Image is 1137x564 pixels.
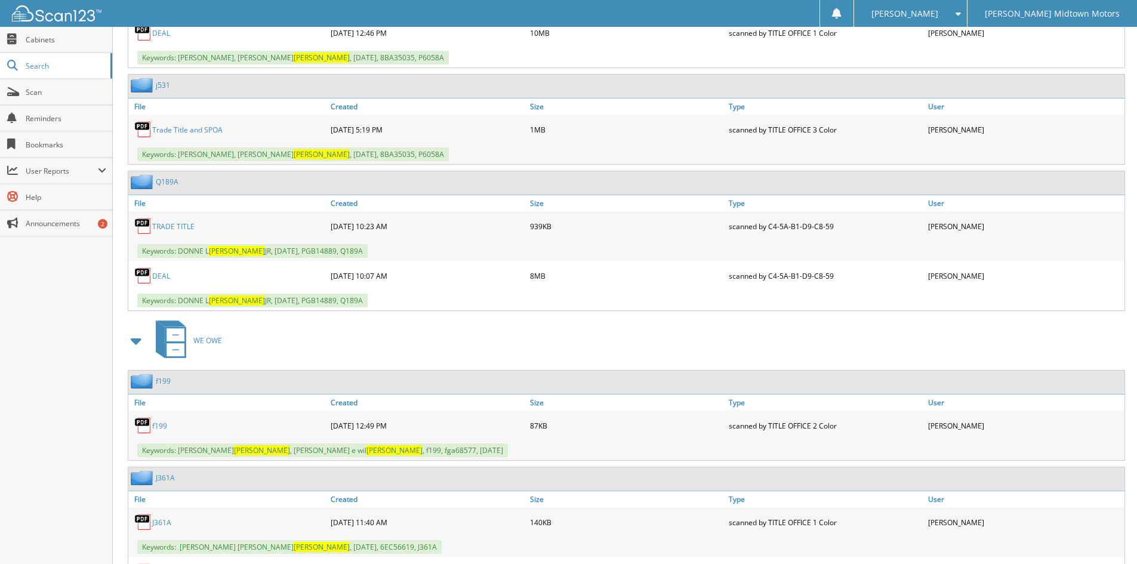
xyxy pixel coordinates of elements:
div: [DATE] 5:19 PM [328,118,527,141]
a: Q189A [156,177,178,187]
span: Search [26,61,104,71]
div: scanned by C4-5A-B1-D9-C8-59 [726,264,925,288]
div: scanned by C4-5A-B1-D9-C8-59 [726,214,925,238]
span: Keywords: [PERSON_NAME], [PERSON_NAME] , [DATE], 8BA35035, P6058A [137,51,449,64]
img: PDF.png [134,24,152,42]
span: [PERSON_NAME] [871,10,938,17]
a: Trade Title and SPOA [152,125,223,135]
div: [PERSON_NAME] [925,214,1124,238]
a: Size [527,395,726,411]
img: PDF.png [134,513,152,531]
span: [PERSON_NAME] [294,149,350,159]
span: Reminders [26,113,106,124]
span: Keywords: DONNE L JR, [DATE], PGB14889, Q189A [137,244,368,258]
a: File [128,195,328,211]
a: TRADE TITLE [152,221,195,232]
div: [PERSON_NAME] [925,414,1124,437]
div: [PERSON_NAME] [925,118,1124,141]
span: Bookmarks [26,140,106,150]
span: Keywords: [PERSON_NAME] [PERSON_NAME] , [DATE], 6EC56619, J361A [137,540,442,554]
a: WE OWE [149,317,222,364]
a: Created [328,195,527,211]
div: 2 [98,219,107,229]
a: DEAL [152,28,170,38]
span: WE OWE [193,335,222,346]
a: J361A [152,517,171,528]
div: 939KB [527,214,726,238]
a: Created [328,395,527,411]
span: [PERSON_NAME] [294,542,350,552]
div: [PERSON_NAME] [925,21,1124,45]
span: [PERSON_NAME] [209,246,265,256]
div: [PERSON_NAME] [925,510,1124,534]
span: [PERSON_NAME] [366,445,423,455]
div: 1MB [527,118,726,141]
span: Scan [26,87,106,97]
div: [DATE] 12:46 PM [328,21,527,45]
span: [PERSON_NAME] Midtown Motors [985,10,1120,17]
a: Size [527,195,726,211]
span: Announcements [26,218,106,229]
span: Keywords: [PERSON_NAME] , [PERSON_NAME] e wil , f199, fga68577, [DATE] [137,443,508,457]
a: Type [726,491,925,507]
img: folder2.png [131,174,156,189]
span: Help [26,192,106,202]
span: [PERSON_NAME] [209,295,265,306]
a: User [925,195,1124,211]
a: f199 [156,376,171,386]
div: 140KB [527,510,726,534]
div: scanned by TITLE OFFICE 1 Color [726,510,925,534]
a: Size [527,491,726,507]
a: Type [726,195,925,211]
span: [PERSON_NAME] [294,53,350,63]
span: Cabinets [26,35,106,45]
div: [DATE] 10:07 AM [328,264,527,288]
a: Created [328,98,527,115]
a: DEAL [152,271,170,281]
div: scanned by TITLE OFFICE 3 Color [726,118,925,141]
span: Keywords: [PERSON_NAME], [PERSON_NAME] , [DATE], 8BA35035, P6058A [137,147,449,161]
div: [DATE] 11:40 AM [328,510,527,534]
img: folder2.png [131,78,156,93]
span: [PERSON_NAME] [234,445,290,455]
img: PDF.png [134,417,152,434]
img: PDF.png [134,267,152,285]
img: scan123-logo-white.svg [12,5,101,21]
a: File [128,491,328,507]
div: 10MB [527,21,726,45]
div: [DATE] 10:23 AM [328,214,527,238]
div: 8MB [527,264,726,288]
a: File [128,98,328,115]
a: File [128,395,328,411]
a: f199 [152,421,167,431]
a: j531 [156,80,170,90]
div: 87KB [527,414,726,437]
a: User [925,491,1124,507]
a: Size [527,98,726,115]
div: [PERSON_NAME] [925,264,1124,288]
img: PDF.png [134,217,152,235]
span: User Reports [26,166,98,176]
div: [DATE] 12:49 PM [328,414,527,437]
div: scanned by TITLE OFFICE 2 Color [726,414,925,437]
img: folder2.png [131,470,156,485]
a: J361A [156,473,175,483]
a: User [925,98,1124,115]
a: Type [726,395,925,411]
img: PDF.png [134,121,152,138]
img: folder2.png [131,374,156,389]
a: Created [328,491,527,507]
a: Type [726,98,925,115]
span: Keywords: DONNE L JR, [DATE], PGB14889, Q189A [137,294,368,307]
a: User [925,395,1124,411]
div: scanned by TITLE OFFICE 1 Color [726,21,925,45]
